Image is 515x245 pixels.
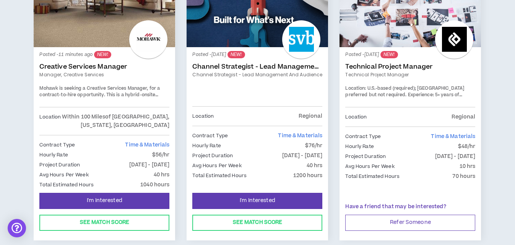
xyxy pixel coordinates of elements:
button: I'm Interested [39,193,169,209]
span: Mohawk is seeking a Creative Services Manager, for a contract-to-hire opportunity. This is a hybr... [39,85,161,112]
span: U.S.-based (required); [GEOGRAPHIC_DATA] preferred but not required. [345,85,464,99]
p: Regional [299,112,322,120]
span: Time & Materials [278,132,322,140]
a: Channel Strategist - Lead Management and Audience [192,63,322,71]
p: Posted - [DATE] [345,51,475,58]
sup: NEW! [380,51,398,58]
p: Have a friend that may be interested? [345,203,475,211]
p: Location [192,112,214,120]
a: Technical Project Manager [345,63,475,71]
p: Project Duration [39,161,80,169]
a: Channel Strategist - Lead Management and Audience [192,71,322,78]
p: Posted - 11 minutes ago [39,51,169,58]
p: Hourly Rate [345,142,374,151]
button: Refer Someone [345,215,475,231]
div: Open Intercom Messenger [8,219,26,237]
button: See Match Score [39,215,169,231]
span: I'm Interested [240,197,275,204]
p: 1200 hours [293,171,322,180]
p: Total Estimated Hours [192,171,247,180]
p: Total Estimated Hours [39,181,94,189]
sup: NEW! [94,51,111,58]
p: Contract Type [192,132,228,140]
p: $56/hr [152,151,170,159]
p: Location [39,113,61,130]
p: 40 hrs [307,161,323,170]
button: I'm Interested [192,193,322,209]
sup: NEW! [227,51,245,58]
span: I'm Interested [87,197,122,204]
p: Avg Hours Per Week [345,162,394,171]
p: Project Duration [345,152,386,161]
p: Contract Type [39,141,75,149]
p: $76/hr [305,141,323,150]
p: Regional [452,113,475,121]
a: Manager, Creative Services [39,71,169,78]
p: 70 hours [452,172,475,181]
p: [DATE] - [DATE] [129,161,170,169]
button: See Match Score [192,215,322,231]
p: Project Duration [192,151,233,160]
span: Time & Materials [125,141,169,149]
p: 10 hrs [460,162,476,171]
p: Avg Hours Per Week [39,171,88,179]
p: Contract Type [345,132,381,141]
p: Hourly Rate [192,141,221,150]
p: Avg Hours Per Week [192,161,241,170]
p: Within 100 Miles of [GEOGRAPHIC_DATA], [US_STATE], [GEOGRAPHIC_DATA] [61,113,169,130]
span: Location: [345,85,366,92]
p: [DATE] - [DATE] [435,152,476,161]
p: 40 hrs [154,171,170,179]
a: Creative Services Manager [39,63,169,71]
p: $48/hr [458,142,476,151]
span: Experience: [408,92,434,98]
p: 1040 hours [140,181,169,189]
p: [DATE] - [DATE] [282,151,323,160]
p: Location [345,113,367,121]
a: Technical Project Manager [345,71,475,78]
p: Hourly Rate [39,151,68,159]
p: Total Estimated Hours [345,172,400,181]
span: Time & Materials [431,133,475,140]
p: Posted - [DATE] [192,51,322,58]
